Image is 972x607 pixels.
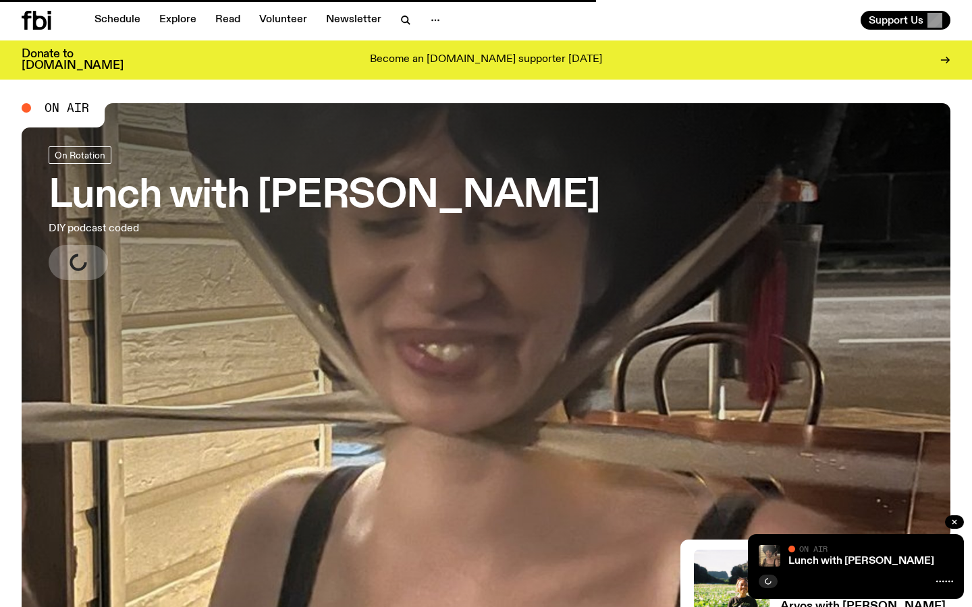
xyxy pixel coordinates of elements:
[788,556,934,567] a: Lunch with [PERSON_NAME]
[49,177,600,215] h3: Lunch with [PERSON_NAME]
[49,146,111,164] a: On Rotation
[869,14,923,26] span: Support Us
[799,544,828,553] span: On Air
[318,11,389,30] a: Newsletter
[49,221,394,237] p: DIY podcast coded
[86,11,148,30] a: Schedule
[251,11,315,30] a: Volunteer
[22,49,124,71] h3: Donate to [DOMAIN_NAME]
[45,102,89,114] span: On Air
[861,11,950,30] button: Support Us
[55,150,105,160] span: On Rotation
[207,11,248,30] a: Read
[151,11,205,30] a: Explore
[370,54,602,66] p: Become an [DOMAIN_NAME] supporter [DATE]
[49,146,600,280] a: Lunch with [PERSON_NAME]DIY podcast coded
